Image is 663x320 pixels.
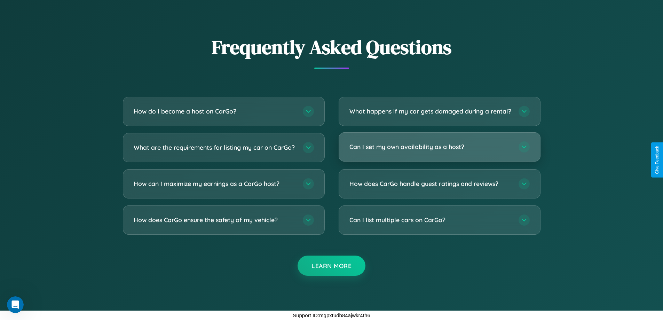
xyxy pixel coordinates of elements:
[293,311,370,320] p: Support ID: mgpxtudb84ajwkr4th6
[298,256,365,276] button: Learn More
[349,142,512,151] h3: Can I set my own availability as a host?
[349,107,512,116] h3: What happens if my car gets damaged during a rental?
[134,143,296,152] h3: What are the requirements for listing my car on CarGo?
[134,179,296,188] h3: How can I maximize my earnings as a CarGo host?
[349,216,512,224] h3: Can I list multiple cars on CarGo?
[349,179,512,188] h3: How does CarGo handle guest ratings and reviews?
[655,146,660,174] div: Give Feedback
[134,216,296,224] h3: How does CarGo ensure the safety of my vehicle?
[134,107,296,116] h3: How do I become a host on CarGo?
[123,34,540,61] h2: Frequently Asked Questions
[7,296,24,313] iframe: Intercom live chat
